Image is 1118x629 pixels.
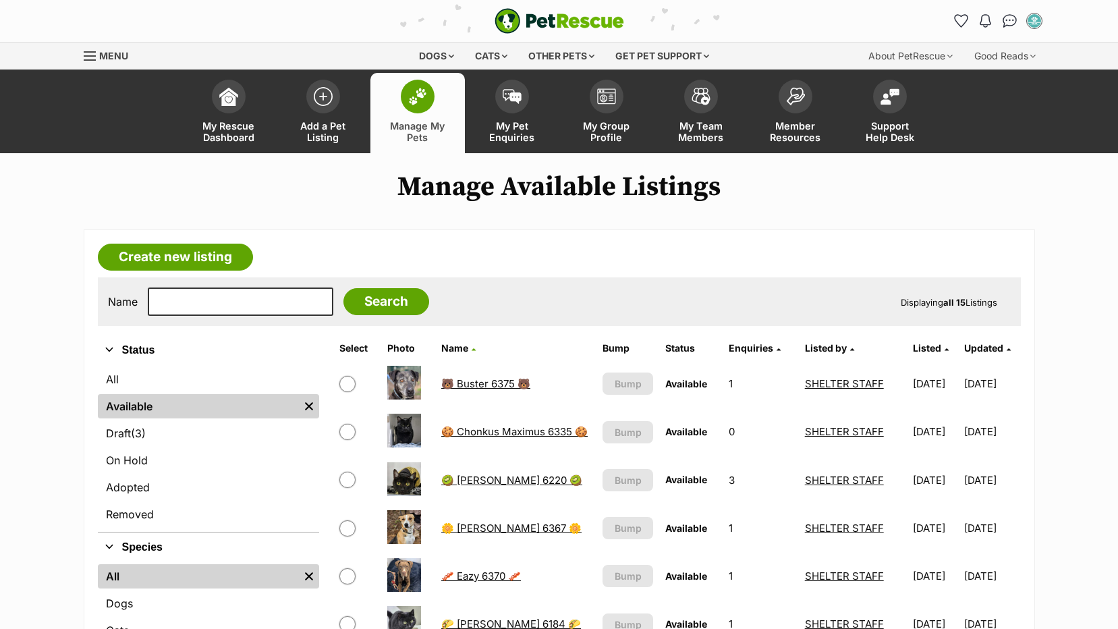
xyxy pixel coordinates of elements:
a: My Team Members [654,73,748,153]
td: 1 [723,360,798,407]
th: Photo [382,337,435,359]
th: Bump [597,337,658,359]
button: Species [98,539,319,556]
a: SHELTER STAFF [805,570,884,582]
td: [DATE] [964,360,1019,407]
a: Member Resources [748,73,843,153]
a: Support Help Desk [843,73,937,153]
td: [DATE] [907,553,963,599]
span: My Group Profile [576,120,637,143]
a: Name [441,342,476,354]
a: Create new listing [98,244,253,271]
span: My Rescue Dashboard [198,120,259,143]
a: Draft [98,421,319,445]
button: Notifications [975,10,997,32]
img: notifications-46538b983faf8c2785f20acdc204bb7945ddae34d4c08c2a6579f10ce5e182be.svg [980,14,990,28]
a: Enquiries [729,342,781,354]
a: PetRescue [495,8,624,34]
img: help-desk-icon-fdf02630f3aa405de69fd3d07c3f3aa587a6932b1a1747fa1d2bba05be0121f9.svg [881,88,899,105]
ul: Account quick links [951,10,1045,32]
span: Bump [615,425,642,439]
span: Bump [615,473,642,487]
a: 🐻 Buster 6375 🐻 [441,377,530,390]
a: Updated [964,342,1011,354]
button: Bump [603,517,652,539]
td: 1 [723,505,798,551]
span: Manage My Pets [387,120,448,143]
a: Remove filter [299,394,319,418]
a: Listed [913,342,949,354]
a: SHELTER STAFF [805,425,884,438]
img: add-pet-listing-icon-0afa8454b4691262ce3f59096e99ab1cd57d4a30225e0717b998d2c9b9846f56.svg [314,87,333,106]
td: 3 [723,457,798,503]
button: Bump [603,421,652,443]
button: Bump [603,469,652,491]
img: group-profile-icon-3fa3cf56718a62981997c0bc7e787c4b2cf8bcc04b72c1350f741eb67cf2f40e.svg [597,88,616,105]
img: dashboard-icon-eb2f2d2d3e046f16d808141f083e7271f6b2e854fb5c12c21221c1fb7104beca.svg [219,87,238,106]
img: chat-41dd97257d64d25036548639549fe6c8038ab92f7586957e7f3b1b290dea8141.svg [1003,14,1017,28]
img: SHELTER STAFF profile pic [1028,14,1041,28]
span: Available [665,378,707,389]
a: Adopted [98,475,319,499]
span: Member Resources [765,120,826,143]
strong: all 15 [943,297,966,308]
td: [DATE] [964,457,1019,503]
td: [DATE] [907,505,963,551]
span: Available [665,426,707,437]
a: All [98,564,299,589]
button: Status [98,341,319,359]
td: [DATE] [907,408,963,455]
td: [DATE] [964,553,1019,599]
td: [DATE] [964,505,1019,551]
a: Add a Pet Listing [276,73,370,153]
span: Listed [913,342,941,354]
a: SHELTER STAFF [805,474,884,487]
td: [DATE] [964,408,1019,455]
a: 🥓 Eazy 6370 🥓 [441,570,521,582]
img: member-resources-icon-8e73f808a243e03378d46382f2149f9095a855e16c252ad45f914b54edf8863c.svg [786,87,805,105]
td: [DATE] [907,360,963,407]
a: Dogs [98,591,319,616]
div: Cats [466,43,517,70]
a: Listed by [805,342,854,354]
a: Conversations [999,10,1021,32]
a: SHELTER STAFF [805,522,884,535]
span: My Pet Enquiries [482,120,542,143]
img: team-members-icon-5396bd8760b3fe7c0b43da4ab00e1e3bb1a5d9ba89233759b79545d2d3fc5d0d.svg [692,88,710,105]
div: Good Reads [965,43,1045,70]
span: translation missing: en.admin.listings.index.attributes.enquiries [729,342,773,354]
span: Bump [615,521,642,535]
div: Status [98,364,319,532]
span: Support Help Desk [860,120,920,143]
span: Updated [964,342,1003,354]
span: Menu [99,50,128,61]
a: Manage My Pets [370,73,465,153]
a: Removed [98,502,319,526]
td: 0 [723,408,798,455]
span: Name [441,342,468,354]
th: Status [660,337,723,359]
img: manage-my-pets-icon-02211641906a0b7f246fdf0571729dbe1e7629f14944591b6c1af311fb30b64b.svg [408,88,427,105]
span: My Team Members [671,120,731,143]
div: About PetRescue [859,43,962,70]
span: (3) [131,425,146,441]
img: pet-enquiries-icon-7e3ad2cf08bfb03b45e93fb7055b45f3efa6380592205ae92323e6603595dc1f.svg [503,89,522,104]
a: My Pet Enquiries [465,73,559,153]
a: My Rescue Dashboard [181,73,276,153]
span: Available [665,570,707,582]
th: Select [334,337,381,359]
span: Bump [615,569,642,583]
label: Name [108,296,138,308]
span: Listed by [805,342,847,354]
td: [DATE] [907,457,963,503]
button: My account [1024,10,1045,32]
a: Remove filter [299,564,319,589]
a: 🍪 Chonkus Maximus 6335 🍪 [441,425,588,438]
a: Favourites [951,10,972,32]
div: Get pet support [606,43,719,70]
div: Other pets [519,43,604,70]
a: All [98,367,319,391]
button: Bump [603,565,652,587]
span: Bump [615,377,642,391]
img: logo-e224e6f780fb5917bec1dbf3a21bbac754714ae5b6737aabdf751b685950b380.svg [495,8,624,34]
